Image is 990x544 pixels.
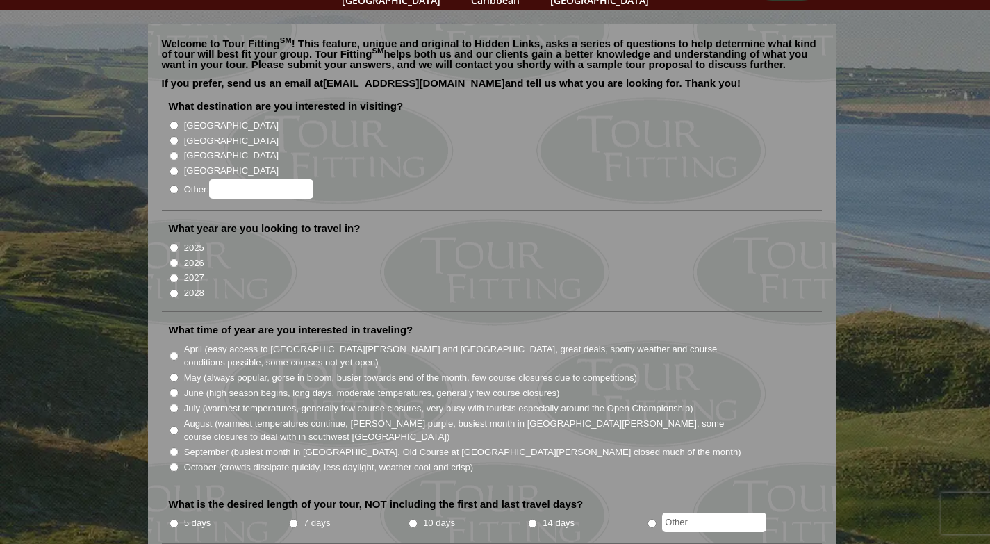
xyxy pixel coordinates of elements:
p: Welcome to Tour Fitting ! This feature, unique and original to Hidden Links, asks a series of que... [162,38,822,69]
label: 2025 [184,241,204,255]
label: September (busiest month in [GEOGRAPHIC_DATA], Old Course at [GEOGRAPHIC_DATA][PERSON_NAME] close... [184,445,741,459]
label: 2027 [184,271,204,285]
label: April (easy access to [GEOGRAPHIC_DATA][PERSON_NAME] and [GEOGRAPHIC_DATA], great deals, spotty w... [184,343,743,370]
label: What is the desired length of your tour, NOT including the first and last travel days? [169,497,584,511]
label: 5 days [184,516,211,530]
label: 2028 [184,286,204,300]
label: What destination are you interested in visiting? [169,99,404,113]
a: [EMAIL_ADDRESS][DOMAIN_NAME] [323,77,505,89]
label: July (warmest temperatures, generally few course closures, very busy with tourists especially aro... [184,402,693,415]
input: Other [662,513,766,532]
sup: SM [372,47,384,55]
label: June (high season begins, long days, moderate temperatures, generally few course closures) [184,386,560,400]
label: August (warmest temperatures continue, [PERSON_NAME] purple, busiest month in [GEOGRAPHIC_DATA][P... [184,417,743,444]
label: What time of year are you interested in traveling? [169,323,413,337]
label: Other: [184,179,313,199]
label: October (crowds dissipate quickly, less daylight, weather cool and crisp) [184,461,474,475]
label: 7 days [304,516,331,530]
p: If you prefer, send us an email at and tell us what you are looking for. Thank you! [162,78,822,99]
label: 2026 [184,256,204,270]
label: [GEOGRAPHIC_DATA] [184,164,279,178]
label: [GEOGRAPHIC_DATA] [184,119,279,133]
label: 10 days [423,516,455,530]
sup: SM [280,36,292,44]
label: [GEOGRAPHIC_DATA] [184,134,279,148]
label: May (always popular, gorse in bloom, busier towards end of the month, few course closures due to ... [184,371,637,385]
label: What year are you looking to travel in? [169,222,361,236]
input: Other: [209,179,313,199]
label: [GEOGRAPHIC_DATA] [184,149,279,163]
label: 14 days [543,516,575,530]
